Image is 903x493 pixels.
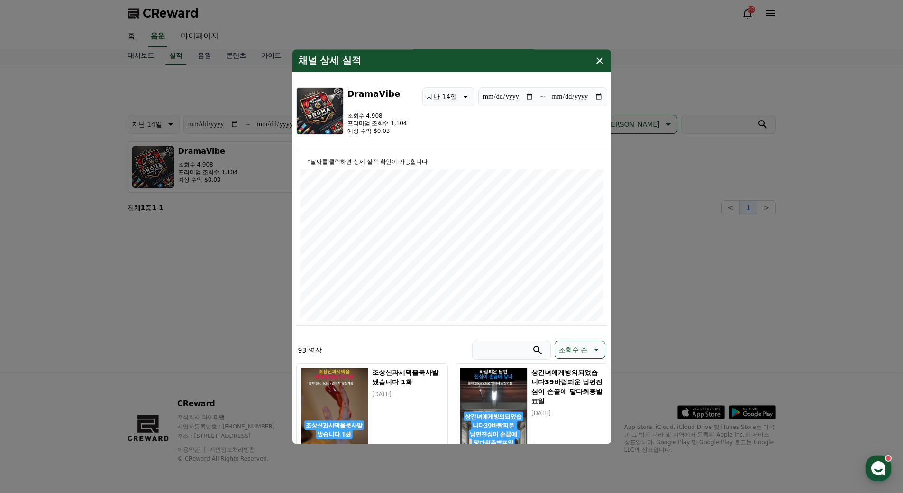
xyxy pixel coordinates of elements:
button: 조회수 순 [555,341,605,359]
p: 93 영상 [298,345,322,355]
button: 지난 14일 [422,87,474,106]
img: 상간녀에게빙의되었습니다39바람피운 남편진심이 손끝에 닿다최종발표일 [460,368,528,492]
p: [DATE] [531,409,602,417]
p: *날짜를 클릭하면 상세 실적 확인이 가능합니다 [300,158,603,166]
p: 조회수 4,908 [347,112,407,120]
span: 홈 [30,315,36,323]
div: modal [292,49,611,444]
a: 홈 [3,301,63,325]
h5: 상간녀에게빙의되었습니다39바람피운 남편진심이 손끝에 닿다최종발표일 [531,368,602,406]
img: 조상신과시댁을묵사발냈습니다 1화 [301,368,369,492]
p: 예상 수익 $0.03 [347,127,407,135]
p: 조회수 순 [559,343,587,356]
a: 대화 [63,301,122,325]
span: 대화 [87,316,98,323]
p: 프리미엄 조회수 1,104 [347,120,407,127]
h5: 조상신과시댁을묵사발냈습니다 1화 [372,368,443,387]
h3: DramaVibe [347,87,407,101]
p: ~ [539,91,546,102]
h4: 채널 상세 실적 [298,55,362,66]
p: 지난 14일 [427,90,457,103]
img: DramaVibe [296,87,344,135]
a: 설정 [122,301,182,325]
span: 설정 [146,315,158,323]
p: [DATE] [372,391,443,398]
